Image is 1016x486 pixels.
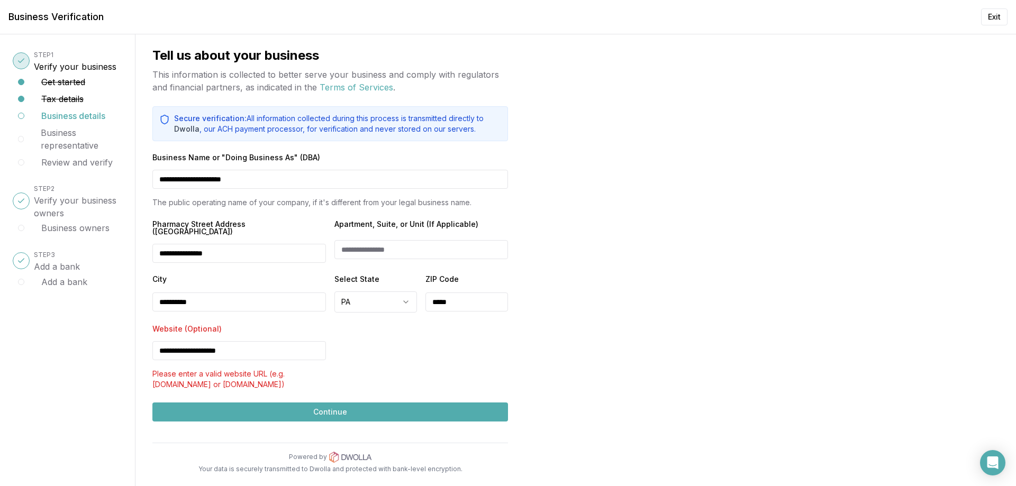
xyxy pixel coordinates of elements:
[152,465,508,473] p: Your data is securely transmitted to Dwolla and protected with bank-level encryption.
[34,185,55,192] span: STEP 2
[152,369,326,390] p: Please enter a valid website URL (e.g. [DOMAIN_NAME] or [DOMAIN_NAME])
[152,68,508,94] p: This information is collected to better serve your business and comply with regulators and financ...
[34,48,116,73] button: STEP1Verify your business
[34,260,80,273] h3: Add a bank
[334,221,508,232] label: Apartment, Suite, or Unit (If Applicable)
[34,194,122,219] h3: Verify your business owners
[329,452,371,463] img: Dwolla
[174,113,501,134] p: All information collected during this process is transmitted directly to , our ACH payment proces...
[41,276,87,288] button: Add a bank
[34,251,55,259] span: STEP 3
[425,276,508,284] label: ZIP Code
[41,156,113,169] button: Review and verify
[41,222,110,234] button: Business owners
[980,450,1005,475] div: Open Intercom Messenger
[34,60,116,73] h3: Verify your business
[8,10,104,24] h1: Business Verification
[152,325,326,333] label: Website (Optional)
[41,93,84,105] button: Tax details
[152,402,508,421] button: Continue
[152,154,508,161] label: Business Name or "Doing Business As" (DBA)
[152,221,326,235] label: Pharmacy Street Address ([GEOGRAPHIC_DATA])
[289,453,327,461] p: Powered by
[334,276,417,283] label: Select State
[41,126,122,152] button: Business representative
[41,109,105,122] button: Business details
[981,8,1008,25] button: Exit
[320,82,393,93] a: Terms of Services
[174,124,199,133] a: Dwolla
[34,247,80,273] button: STEP3Add a bank
[152,197,508,208] p: The public operating name of your company, if it's different from your legal business name.
[174,114,247,123] span: Secure verification:
[41,76,85,88] button: Get started
[152,47,508,64] h2: Tell us about your business
[152,276,326,284] label: City
[34,181,122,219] button: STEP2Verify your business owners
[34,51,53,59] span: STEP 1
